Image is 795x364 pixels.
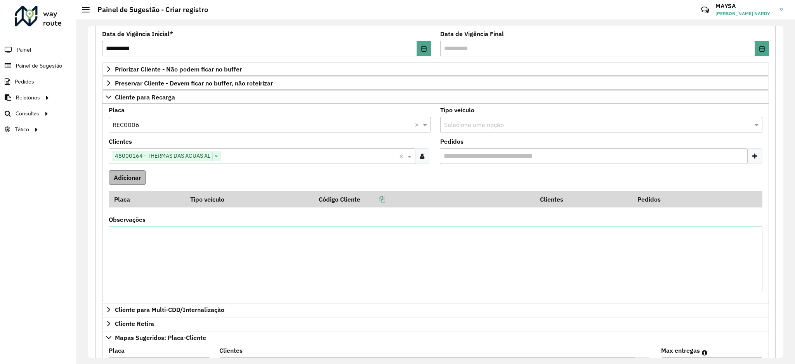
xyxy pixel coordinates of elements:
[102,331,769,344] a: Mapas Sugeridos: Placa-Cliente
[535,191,632,207] th: Clientes
[102,63,769,76] a: Priorizar Cliente - Não podem ficar no buffer
[755,41,769,56] button: Choose Date
[212,152,220,161] span: ×
[632,191,729,207] th: Pedidos
[109,215,146,224] label: Observações
[440,137,463,146] label: Pedidos
[113,151,212,160] span: 48000164 - THERMAS DAS AGUAS AL
[417,41,431,56] button: Choose Date
[15,125,29,134] span: Tático
[102,303,769,316] a: Cliente para Multi-CDD/Internalização
[16,110,39,118] span: Consultas
[102,77,769,90] a: Preservar Cliente - Devem ficar no buffer, não roteirizar
[314,191,535,207] th: Código Cliente
[109,170,146,185] button: Adicionar
[102,91,769,104] a: Cliente para Recarga
[115,307,224,313] span: Cliente para Multi-CDD/Internalização
[440,29,504,38] label: Data de Vigência Final
[715,2,774,10] h3: MAYSA
[109,191,185,207] th: Placa
[90,5,208,14] h2: Painel de Sugestão - Criar registro
[109,346,125,355] label: Placa
[697,2,713,18] a: Contato Rápido
[360,195,385,203] a: Copiar
[702,350,707,356] em: Máximo de clientes que serão colocados na mesma rota com os clientes informados
[15,78,34,86] span: Pedidos
[16,94,40,102] span: Relatórios
[16,62,62,70] span: Painel de Sugestão
[17,46,31,54] span: Painel
[399,152,406,161] span: Clear all
[109,105,125,115] label: Placa
[440,105,474,115] label: Tipo veículo
[715,10,774,17] span: [PERSON_NAME] NARDY
[185,191,313,207] th: Tipo veículo
[115,80,273,86] span: Preservar Cliente - Devem ficar no buffer, não roteirizar
[102,29,173,38] label: Data de Vigência Inicial
[102,104,769,303] div: Cliente para Recarga
[115,320,154,327] span: Cliente Retira
[415,120,421,129] span: Clear all
[115,94,175,100] span: Cliente para Recarga
[109,137,132,146] label: Clientes
[102,317,769,330] a: Cliente Retira
[219,346,243,355] label: Clientes
[661,346,700,355] label: Max entregas
[115,66,242,72] span: Priorizar Cliente - Não podem ficar no buffer
[115,334,206,341] span: Mapas Sugeridos: Placa-Cliente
